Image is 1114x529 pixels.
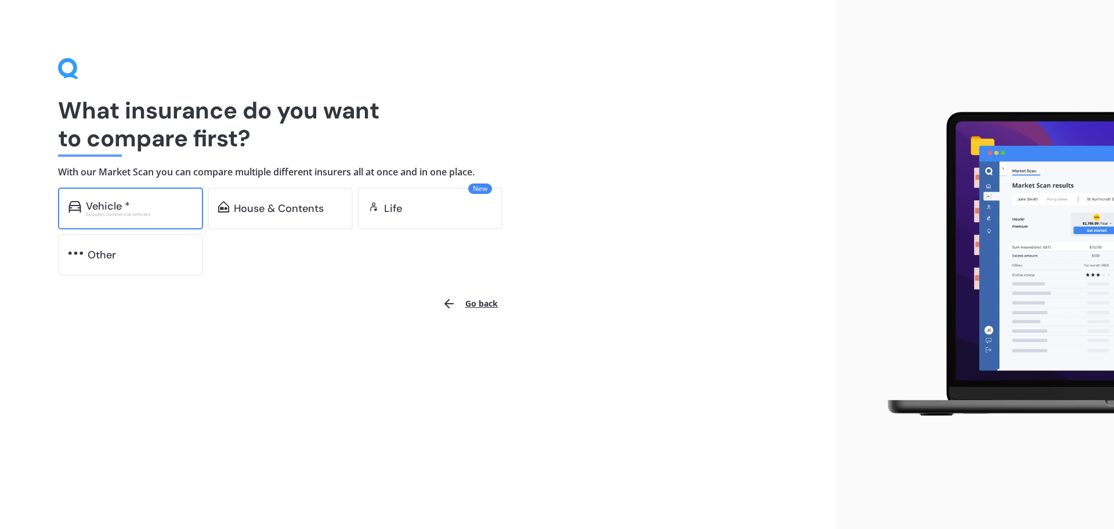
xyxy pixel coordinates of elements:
[871,105,1114,424] img: laptop.webp
[218,201,229,213] img: home-and-contents.b802091223b8502ef2dd.svg
[468,183,492,194] span: New
[68,201,81,213] img: car.f15378c7a67c060ca3f3.svg
[368,201,379,213] img: life.f720d6a2d7cdcd3ad642.svg
[234,203,324,214] div: House & Contents
[88,249,116,261] div: Other
[384,203,402,214] div: Life
[86,200,130,212] div: Vehicle *
[86,212,193,217] div: Excludes commercial vehicles
[58,96,777,152] h1: What insurance do you want to compare first?
[435,290,505,318] button: Go back
[68,247,83,259] img: other.81dba5aafe580aa69f38.svg
[58,166,777,178] h4: With our Market Scan you can compare multiple different insurers all at once and in one place.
